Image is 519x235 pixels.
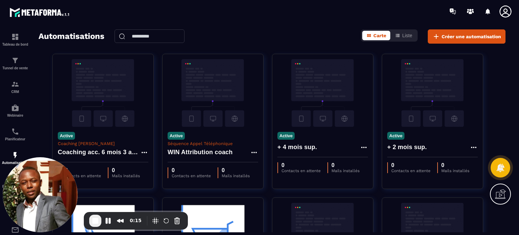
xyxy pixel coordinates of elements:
[9,6,70,18] img: logo
[11,33,19,41] img: formation
[11,104,19,112] img: automations
[2,137,29,141] p: Planificateur
[172,174,211,179] p: Contacts en attente
[172,167,211,174] p: 0
[2,208,29,216] p: Réseaux Sociaux
[2,170,29,193] a: automationsautomationsEspace membre
[2,75,29,99] a: formationformationCRM
[281,169,321,173] p: Contacts en attente
[168,132,186,140] p: Active
[58,147,140,157] h4: Coaching acc. 6 mois 3 appels
[441,162,469,169] p: 0
[11,127,19,136] img: scheduler
[391,169,430,173] p: Contacts en attente
[62,167,101,174] p: 26
[2,66,29,70] p: Tunnel de vente
[58,132,76,140] p: Active
[401,33,412,38] span: Liste
[168,141,258,146] p: Séquence Appel Téléphonique
[331,169,360,173] p: Mails installés
[112,174,140,179] p: Mails installés
[387,132,405,140] p: Active
[11,151,19,159] img: automations
[277,142,319,152] h4: + 4 mois sup.
[2,28,29,51] a: formationformationTableau de bord
[222,174,250,179] p: Mails installés
[58,59,148,127] img: automation-background
[112,167,140,174] p: 0
[2,193,29,221] a: social-networksocial-networkRéseaux Sociaux
[2,51,29,75] a: formationformationTunnel de vente
[2,161,29,165] p: Automatisations
[277,132,295,140] p: Active
[441,169,469,173] p: Mails installés
[58,141,148,146] p: Coaching [PERSON_NAME]
[11,80,19,88] img: formation
[2,90,29,94] p: CRM
[428,29,505,44] button: Créer une automatisation
[2,43,29,46] p: Tableau de bord
[2,122,29,146] a: schedulerschedulerPlanificateur
[387,142,429,152] h4: + 2 mois sup.
[11,56,19,65] img: formation
[372,33,385,38] span: Carte
[168,59,258,127] img: automation-background
[277,59,368,127] img: automation-background
[2,185,29,188] p: Espace membre
[62,174,101,179] p: Contacts en attente
[39,29,104,44] h2: Automatisations
[2,99,29,122] a: automationsautomationsWebinaire
[168,147,235,157] h4: WIN Attribution coach
[331,162,360,169] p: 0
[2,114,29,117] p: Webinaire
[390,31,416,40] button: Liste
[2,146,29,170] a: automationsautomationsAutomatisations
[391,162,430,169] p: 0
[387,59,478,127] img: automation-background
[442,33,501,40] span: Créer une automatisation
[361,31,389,40] button: Carte
[222,167,250,174] p: 0
[281,162,321,169] p: 0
